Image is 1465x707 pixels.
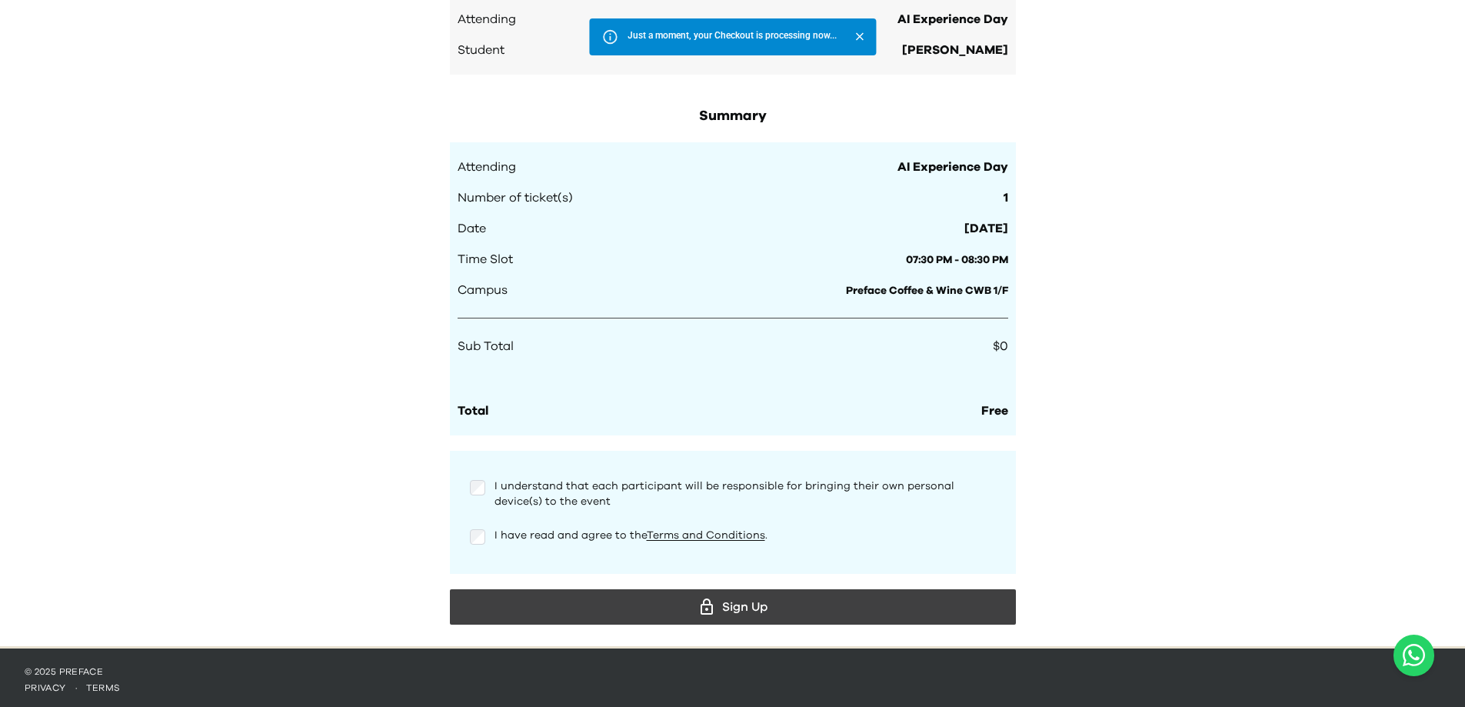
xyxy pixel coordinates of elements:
[981,402,1008,420] div: Free
[628,23,837,51] div: Just a moment, your Checkout is processing now...
[846,285,1008,296] span: Preface Coffee & Wine CWB 1/F
[458,281,508,299] span: Campus
[647,530,765,541] a: Terms and Conditions
[849,26,870,47] button: Close
[964,219,1008,238] span: [DATE]
[86,683,121,692] a: terms
[897,158,1008,176] span: AI Experience Day
[1393,635,1434,676] button: Open WhatsApp chat
[993,340,1008,352] span: $0
[1004,188,1008,207] span: 1
[458,337,514,355] span: Sub Total
[458,219,486,238] span: Date
[450,589,1016,625] button: Sign Up
[458,41,504,59] span: Student
[897,10,1008,28] span: AI Experience Day
[458,188,573,207] span: Number of ticket(s)
[25,665,1440,678] p: © 2025 Preface
[458,10,516,28] span: Attending
[1393,635,1434,676] a: Chat with us on WhatsApp
[494,530,767,541] span: I have read and agree to the .
[25,683,66,692] a: privacy
[902,41,1008,59] div: [PERSON_NAME]
[462,595,1004,619] div: Sign Up
[450,105,1016,127] h2: Summary
[458,158,516,176] span: Attending
[458,250,513,268] span: Time Slot
[494,481,954,507] span: I understand that each participant will be responsible for bringing their own personal device(s) ...
[66,683,86,692] span: ·
[458,405,488,417] span: Total
[906,255,1008,265] span: 07:30 PM - 08:30 PM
